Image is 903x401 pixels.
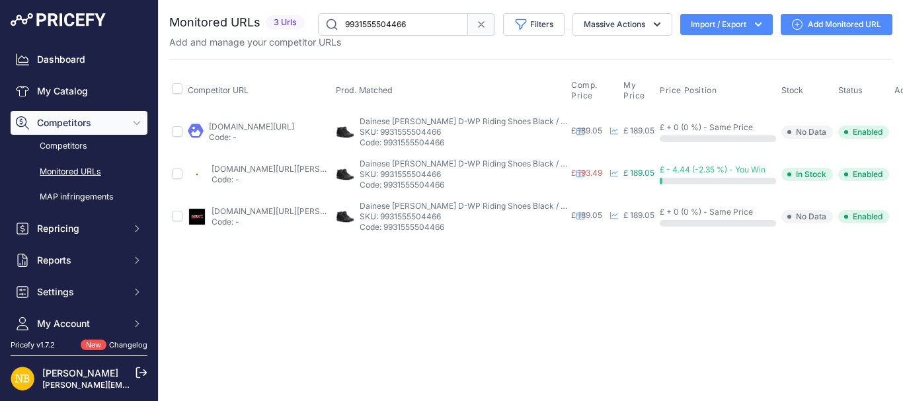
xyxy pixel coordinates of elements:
[11,135,147,158] a: Competitors
[571,126,602,135] span: £ 189.05
[360,180,571,190] p: Code: 9931555504466
[360,169,571,180] p: SKU: 9931555504466
[37,285,124,299] span: Settings
[266,15,305,30] span: 3 Urls
[11,48,147,71] a: Dashboard
[169,13,260,32] h2: Monitored URLs
[212,217,331,227] p: Code: -
[11,111,147,135] button: Competitors
[37,222,124,235] span: Repricing
[838,168,889,181] span: Enabled
[571,80,618,101] button: Comp. Price
[11,186,147,209] a: MAP infringements
[212,174,331,185] p: Code: -
[169,36,341,49] p: Add and manage your competitor URLs
[336,85,393,95] span: Prod. Matched
[37,116,124,129] span: Competitors
[11,248,147,272] button: Reports
[188,85,249,95] span: Competitor URL
[360,116,600,126] span: Dainese [PERSON_NAME] D-WP Riding Shoes Black / Anthracite
[360,137,571,148] p: Code: 9931555504466
[571,210,602,220] span: £ 189.05
[660,85,719,96] button: Price Position
[623,168,654,178] span: £ 189.05
[11,340,55,351] div: Pricefy v1.7.2
[781,85,803,95] span: Stock
[11,13,106,26] img: Pricefy Logo
[781,168,833,181] span: In Stock
[781,126,833,139] span: No Data
[781,210,833,223] span: No Data
[11,161,147,184] a: Monitored URLs
[623,80,652,101] span: My Price
[209,132,294,143] p: Code: -
[109,340,147,349] a: Changelog
[11,280,147,304] button: Settings
[360,211,571,222] p: SKU: 9931555504466
[680,14,773,35] button: Import / Export
[838,210,889,223] span: Enabled
[571,168,602,178] span: £ 193.49
[660,85,717,96] span: Price Position
[660,207,753,217] span: £ + 0 (0 %) - Same Price
[360,201,600,211] span: Dainese [PERSON_NAME] D-WP Riding Shoes Black / Anthracite
[360,127,571,137] p: SKU: 9931555504466
[838,85,863,95] span: Status
[11,79,147,103] a: My Catalog
[42,380,246,390] a: [PERSON_NAME][EMAIL_ADDRESS][DOMAIN_NAME]
[623,126,654,135] span: £ 189.05
[503,13,565,36] button: Filters
[81,340,106,351] span: New
[660,164,766,174] span: £ - 4.44 (-2.35 %) - You Win
[781,14,892,35] a: Add Monitored URL
[623,80,654,101] button: My Price
[212,164,361,174] a: [DOMAIN_NAME][URL][PERSON_NAME]
[11,217,147,240] button: Repricing
[360,222,571,233] p: Code: 9931555504466
[37,254,124,267] span: Reports
[660,122,753,132] span: £ + 0 (0 %) - Same Price
[360,159,600,168] span: Dainese [PERSON_NAME] D-WP Riding Shoes Black / Anthracite
[572,13,672,36] button: Massive Actions
[212,206,361,216] a: [DOMAIN_NAME][URL][PERSON_NAME]
[11,312,147,336] button: My Account
[838,126,889,139] span: Enabled
[318,13,468,36] input: Search
[571,80,615,101] span: Comp. Price
[37,317,124,330] span: My Account
[623,210,654,220] span: £ 189.05
[209,122,294,131] a: [DOMAIN_NAME][URL]
[42,367,118,379] a: [PERSON_NAME]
